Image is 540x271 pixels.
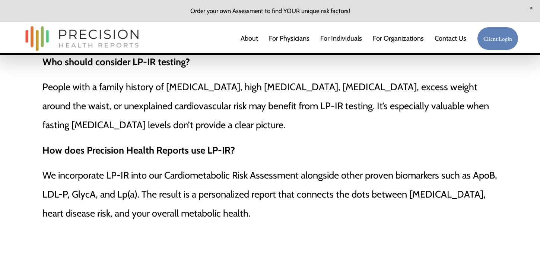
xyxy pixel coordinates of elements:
[320,31,362,46] a: For Individuals
[42,56,190,67] strong: Who should consider LP-IR testing?
[241,31,258,46] a: About
[269,31,309,46] a: For Physicians
[42,144,235,156] strong: How does Precision Health Reports use LP-IR?
[477,27,518,50] a: Client Login
[42,166,498,223] p: We incorporate LP-IR into our Cardiometabolic Risk Assessment alongside other proven biomarkers s...
[435,31,466,46] a: Contact Us
[42,77,498,134] p: People with a family history of [MEDICAL_DATA], high [MEDICAL_DATA], [MEDICAL_DATA], excess weigh...
[373,31,424,46] a: folder dropdown
[22,23,142,54] img: Precision Health Reports
[373,32,424,45] span: For Organizations
[503,235,540,271] iframe: Chat Widget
